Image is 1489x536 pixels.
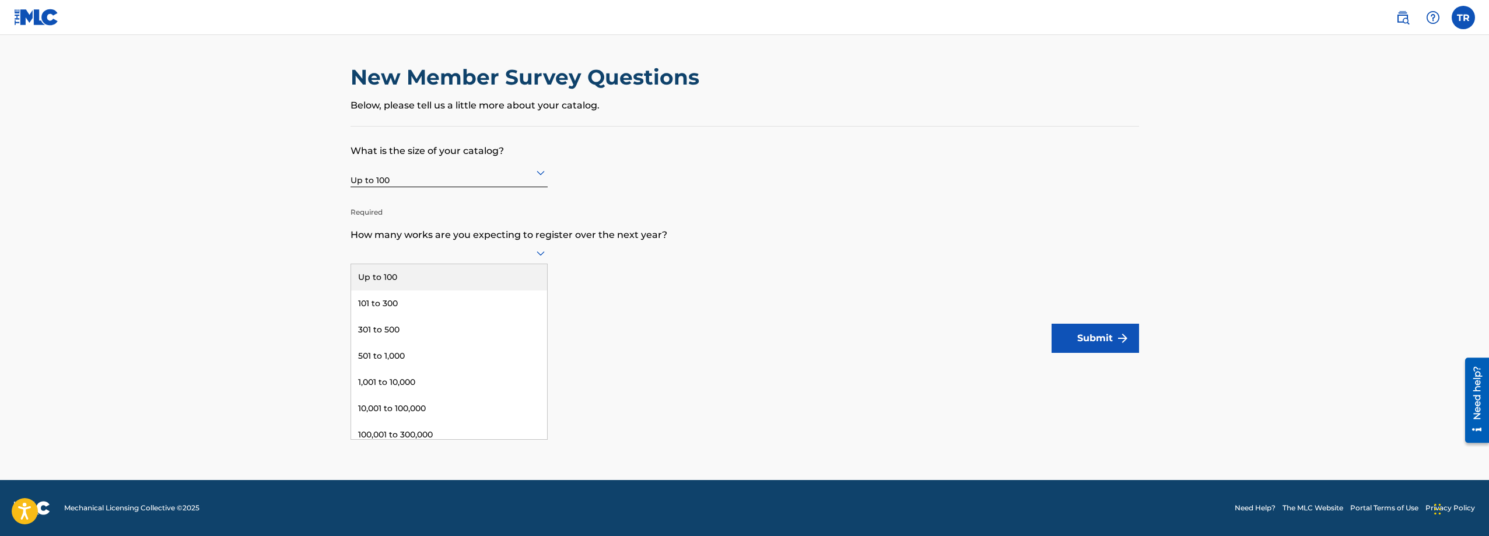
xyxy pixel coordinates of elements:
div: Up to 100 [351,158,548,187]
iframe: Chat Widget [1431,480,1489,536]
div: Up to 100 [351,264,547,290]
a: Public Search [1391,6,1414,29]
a: Privacy Policy [1425,503,1475,513]
span: Mechanical Licensing Collective © 2025 [64,503,199,513]
button: Submit [1052,324,1139,353]
div: Help [1421,6,1445,29]
a: Need Help? [1235,503,1276,513]
div: Drag [1434,492,1441,527]
p: How many works are you expecting to register over the next year? [351,211,1139,242]
iframe: Resource Center [1456,353,1489,447]
div: User Menu [1452,6,1475,29]
p: Required [351,190,548,218]
div: 101 to 300 [351,290,547,317]
img: logo [14,501,50,515]
img: search [1396,10,1410,24]
img: f7272a7cc735f4ea7f67.svg [1116,331,1130,345]
a: Portal Terms of Use [1350,503,1418,513]
div: 301 to 500 [351,317,547,343]
img: MLC Logo [14,9,59,26]
div: 501 to 1,000 [351,343,547,369]
p: Below, please tell us a little more about your catalog. [351,99,1139,113]
img: help [1426,10,1440,24]
div: 1,001 to 10,000 [351,369,547,395]
p: What is the size of your catalog? [351,127,1139,158]
div: 10,001 to 100,000 [351,395,547,422]
a: The MLC Website [1283,503,1343,513]
div: 100,001 to 300,000 [351,422,547,448]
h2: New Member Survey Questions [351,64,705,90]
